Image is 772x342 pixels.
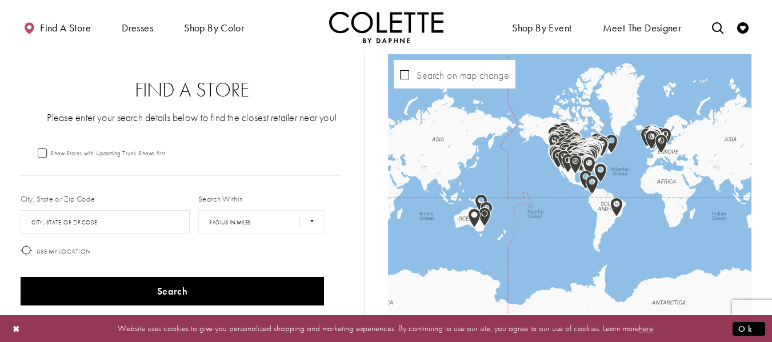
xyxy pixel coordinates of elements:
label: City, State or Zip Code [21,193,95,204]
label: Search Within [198,193,243,204]
button: Search [21,277,325,305]
input: City, State, or ZIP Code [21,210,190,234]
h2: Find a Store [43,79,342,102]
select: Radius In Miles [198,210,324,234]
span: Shop By Event [509,11,574,43]
img: Colette by Daphne [329,11,443,43]
span: Shop by color [181,11,247,43]
span: Dresses [119,11,156,43]
div: Map with store locations [388,54,751,314]
p: Please enter your search details below to find the closest retailer near you! [43,110,342,124]
a: Visit Home Page [329,11,443,43]
a: Meet the designer [600,11,685,43]
button: Close Dialog [7,319,26,339]
a: Find a store [21,11,94,43]
span: Shop By Event [512,22,571,34]
span: Dresses [122,22,153,34]
span: Meet the designer [603,22,682,34]
p: Website uses cookies to give you personalized shopping and marketing experiences. By continuing t... [82,321,690,336]
a: Toggle search [709,11,726,43]
button: Submit Dialog [733,321,765,336]
a: here [639,323,653,334]
span: Shop by color [184,22,244,34]
span: Find a store [40,22,91,34]
a: Check Wishlist [734,11,751,43]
